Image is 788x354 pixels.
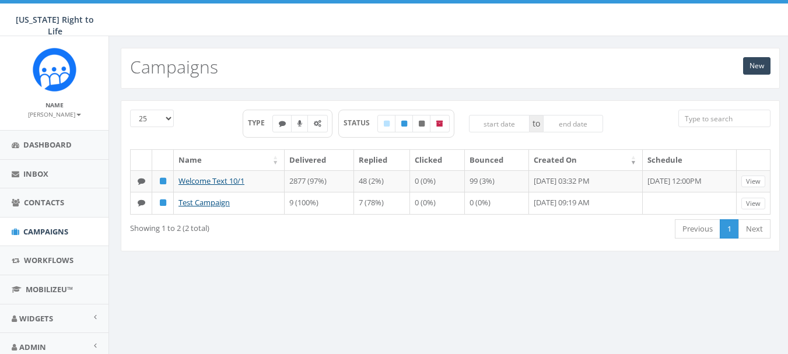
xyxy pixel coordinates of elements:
[354,192,411,214] td: 7 (78%)
[33,48,76,92] img: Rally_Corp_Icon.png
[160,177,166,185] i: Published
[285,170,354,192] td: 2877 (97%)
[344,118,378,128] span: STATUS
[741,198,765,210] a: View
[28,108,81,119] a: [PERSON_NAME]
[395,115,414,132] label: Published
[643,150,737,170] th: Schedule
[354,150,411,170] th: Replied
[174,150,285,170] th: Name: activate to sort column ascending
[178,197,230,208] a: Test Campaign
[45,101,64,109] small: Name
[279,120,286,127] i: Text SMS
[354,170,411,192] td: 48 (2%)
[19,342,46,352] span: Admin
[160,199,166,206] i: Published
[285,192,354,214] td: 9 (100%)
[530,115,543,132] span: to
[248,118,273,128] span: TYPE
[469,115,530,132] input: start date
[410,192,465,214] td: 0 (0%)
[272,115,292,132] label: Text SMS
[720,219,739,239] a: 1
[138,177,145,185] i: Text SMS
[401,120,407,127] i: Published
[419,120,425,127] i: Unpublished
[130,57,218,76] h2: Campaigns
[465,170,529,192] td: 99 (3%)
[410,150,465,170] th: Clicked
[741,176,765,188] a: View
[675,219,720,239] a: Previous
[291,115,309,132] label: Ringless Voice Mail
[23,169,48,179] span: Inbox
[430,115,450,132] label: Archived
[16,14,94,37] span: [US_STATE] Right to Life
[410,170,465,192] td: 0 (0%)
[543,115,604,132] input: end date
[465,192,529,214] td: 0 (0%)
[412,115,431,132] label: Unpublished
[26,284,73,295] span: MobilizeU™
[738,219,771,239] a: Next
[297,120,302,127] i: Ringless Voice Mail
[285,150,354,170] th: Delivered
[465,150,529,170] th: Bounced
[314,120,321,127] i: Automated Message
[23,139,72,150] span: Dashboard
[678,110,771,127] input: Type to search
[23,226,68,237] span: Campaigns
[138,199,145,206] i: Text SMS
[130,218,387,234] div: Showing 1 to 2 (2 total)
[178,176,244,186] a: Welcome Text 10/1
[643,170,737,192] td: [DATE] 12:00PM
[529,150,643,170] th: Created On: activate to sort column ascending
[529,170,643,192] td: [DATE] 03:32 PM
[743,57,771,75] a: New
[28,110,81,118] small: [PERSON_NAME]
[529,192,643,214] td: [DATE] 09:19 AM
[24,197,64,208] span: Contacts
[307,115,328,132] label: Automated Message
[24,255,73,265] span: Workflows
[384,120,390,127] i: Draft
[377,115,396,132] label: Draft
[19,313,53,324] span: Widgets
